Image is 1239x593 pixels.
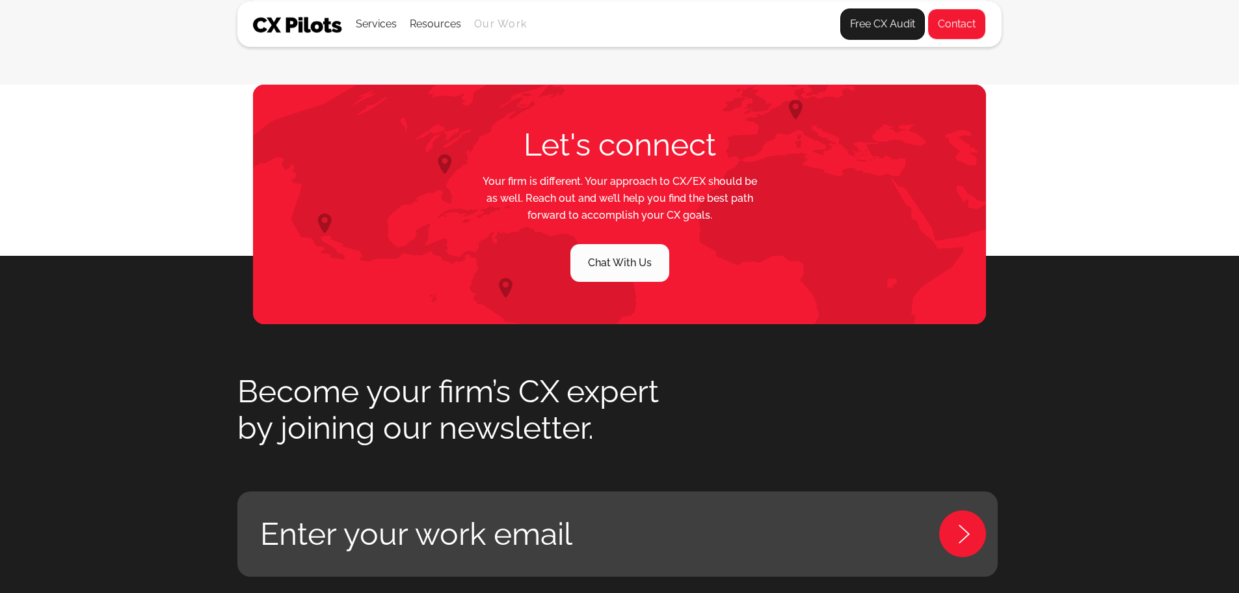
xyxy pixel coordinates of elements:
h2: Let's connect [455,126,785,163]
a: Chat With Us [570,244,669,282]
h2: Become your firm’s CX expert by joining our newsletter. [237,373,659,446]
div: Services [356,15,397,33]
a: Contact [927,8,986,40]
a: Enter your work email [237,491,998,577]
div: Services [356,2,397,46]
p: Your firm is different. Your approach to CX/EX should be as well. Reach out and we’ll help you fi... [478,173,761,224]
div: Resources [410,15,461,33]
a: Our Work [474,18,527,30]
div: Resources [410,2,461,46]
a: Free CX Audit [840,8,925,40]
